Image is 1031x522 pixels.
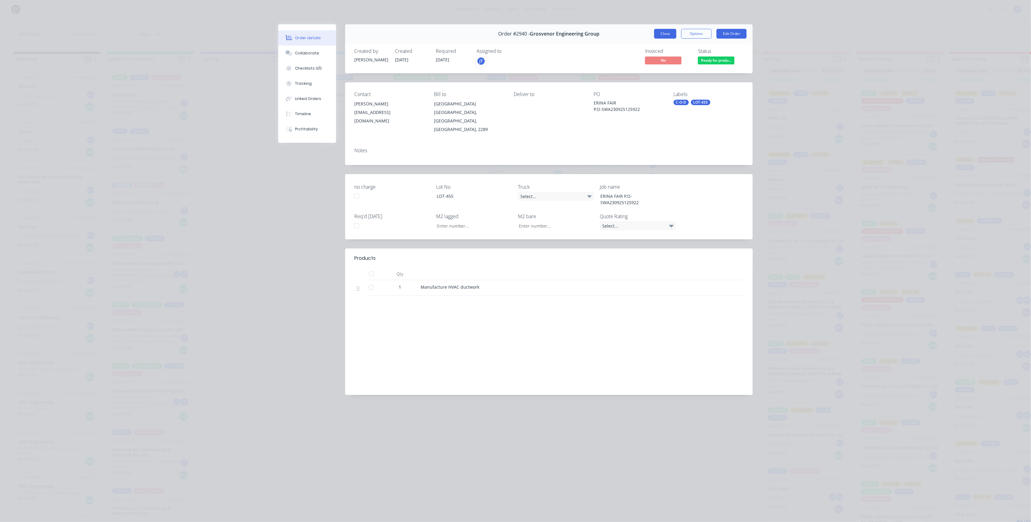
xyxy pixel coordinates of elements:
[434,108,504,134] div: [GEOGRAPHIC_DATA], [GEOGRAPHIC_DATA], [GEOGRAPHIC_DATA], 2289
[278,122,336,137] button: Profitability
[432,221,512,230] input: Enter number...
[698,57,734,64] span: Ready for produ...
[594,100,664,112] div: ERINA FAIR P.O-SWA230925125922
[698,48,744,54] div: Status
[717,29,747,39] button: Edit Order
[698,57,734,66] button: Ready for produ...
[434,100,504,108] div: [GEOGRAPHIC_DATA]
[354,100,424,108] div: [PERSON_NAME]
[594,91,664,97] div: PO
[600,213,676,220] label: Quote Rating
[600,221,676,230] div: Select...
[600,183,676,191] label: Job name
[354,108,424,125] div: [EMAIL_ADDRESS][DOMAIN_NAME]
[354,255,376,262] div: Products
[434,91,504,97] div: Bill to
[691,100,710,105] div: LOT-455
[498,31,530,37] span: Order #2940 -
[654,29,676,39] button: Close
[518,192,594,201] div: Select...
[278,91,336,106] button: Linked Orders
[278,61,336,76] button: Checklists 0/0
[278,30,336,46] button: Order details
[645,57,682,64] span: No
[432,192,508,201] div: LOT-455
[399,284,401,290] span: 1
[295,35,321,41] div: Order details
[681,29,712,39] button: Options
[477,48,537,54] div: Assigned to
[645,48,691,54] div: Invoiced
[436,183,512,191] label: Lot No
[518,213,594,220] label: M2 bare
[295,81,312,86] div: Tracking
[295,96,321,101] div: Linked Orders
[354,48,388,54] div: Created by
[382,268,418,280] div: Qty
[395,48,429,54] div: Created
[354,148,744,153] div: Notes
[674,100,689,105] div: C-O-D
[354,57,388,63] div: [PERSON_NAME]
[278,106,336,122] button: Timeline
[278,46,336,61] button: Collaborate
[295,111,311,117] div: Timeline
[477,57,486,66] button: jT
[514,221,594,230] input: Enter number...
[354,183,430,191] label: no charge
[518,183,594,191] label: Truck
[436,48,469,54] div: Required
[674,91,744,97] div: Labels
[354,100,424,125] div: [PERSON_NAME][EMAIL_ADDRESS][DOMAIN_NAME]
[514,91,584,97] div: Deliver to
[421,284,479,290] span: Manufacture HVAC ductwork
[354,213,430,220] label: Req'd [DATE]
[436,213,512,220] label: M2 lagged
[295,66,322,71] div: Checklists 0/0
[595,192,672,207] div: ERINA FAIR P.O-SWA230925125922
[530,31,600,37] span: Grosvenor Engineering Group
[434,100,504,134] div: [GEOGRAPHIC_DATA][GEOGRAPHIC_DATA], [GEOGRAPHIC_DATA], [GEOGRAPHIC_DATA], 2289
[278,76,336,91] button: Tracking
[436,57,449,63] span: [DATE]
[295,50,319,56] div: Collaborate
[354,91,424,97] div: Contact
[395,57,408,63] span: [DATE]
[295,126,318,132] div: Profitability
